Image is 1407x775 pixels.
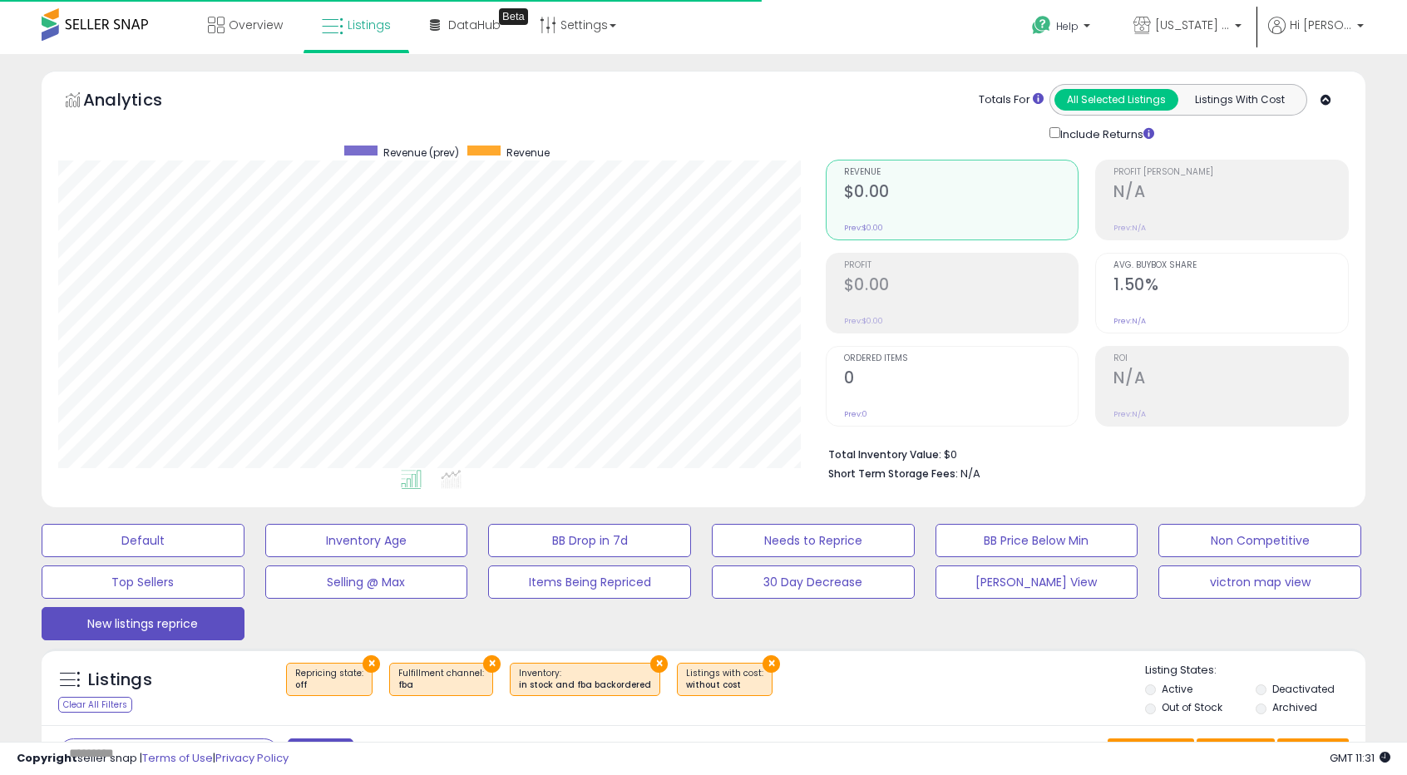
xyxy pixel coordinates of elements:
button: 30 Day Decrease [712,565,915,599]
h2: N/A [1113,368,1348,391]
button: victron map view [1158,565,1361,599]
button: BB Price Below Min [936,524,1138,557]
button: Items Being Repriced [488,565,691,599]
label: Out of Stock [1162,700,1222,714]
button: Filters [288,738,353,768]
div: Tooltip anchor [499,8,528,25]
button: New listings reprice [42,607,244,640]
div: off [295,679,363,691]
span: N/A [960,466,980,481]
span: ROI [1113,354,1348,363]
span: Profit [PERSON_NAME] [1113,168,1348,177]
span: 2025-09-11 11:31 GMT [1330,750,1390,766]
small: Prev: 0 [844,409,867,419]
div: Totals For [979,92,1044,108]
button: × [363,655,380,673]
label: Active [1162,682,1192,696]
div: Clear All Filters [58,697,132,713]
button: All Selected Listings [1054,89,1178,111]
span: Ordered Items [844,354,1079,363]
div: without cost [686,679,763,691]
span: Inventory : [519,667,651,692]
span: DataHub [448,17,501,33]
h2: 0 [844,368,1079,391]
label: Archived [1272,700,1317,714]
span: Listings with cost : [686,667,763,692]
button: Non Competitive [1158,524,1361,557]
button: Actions [1277,738,1349,767]
span: Listings [348,17,391,33]
strong: Copyright [17,750,77,766]
button: Top Sellers [42,565,244,599]
button: Needs to Reprice [712,524,915,557]
small: Prev: $0.00 [844,223,883,233]
button: × [763,655,780,673]
p: Listing States: [1145,663,1365,679]
small: Prev: N/A [1113,409,1146,419]
div: Include Returns [1037,124,1174,143]
button: Default [42,524,244,557]
div: fba [398,679,484,691]
small: Prev: $0.00 [844,316,883,326]
a: Privacy Policy [215,750,289,766]
span: Help [1056,19,1079,33]
button: Listings With Cost [1177,89,1301,111]
button: Save View [1108,738,1194,767]
span: Revenue [844,168,1079,177]
button: × [650,655,668,673]
li: $0 [828,443,1336,463]
h5: Listings [88,669,152,692]
span: Hi [PERSON_NAME] [1290,17,1352,33]
button: Inventory Age [265,524,468,557]
h2: $0.00 [844,182,1079,205]
span: Revenue [506,146,550,160]
span: Avg. Buybox Share [1113,261,1348,270]
button: × [483,655,501,673]
i: Get Help [1031,15,1052,36]
button: [PERSON_NAME] View [936,565,1138,599]
b: Short Term Storage Fees: [828,466,958,481]
h2: 1.50% [1113,275,1348,298]
div: seller snap | | [17,751,289,767]
span: Fulfillment channel : [398,667,484,692]
span: Overview [229,17,283,33]
h2: $0.00 [844,275,1079,298]
button: BB Drop in 7d [488,524,691,557]
span: Revenue (prev) [383,146,459,160]
label: Deactivated [1272,682,1335,696]
h2: N/A [1113,182,1348,205]
b: Total Inventory Value: [828,447,941,462]
small: Prev: N/A [1113,223,1146,233]
span: [US_STATE] PRIME RETAIL [1155,17,1230,33]
small: Prev: N/A [1113,316,1146,326]
a: Help [1019,2,1107,54]
div: in stock and fba backordered [519,679,651,691]
a: Hi [PERSON_NAME] [1268,17,1364,54]
button: Selling @ Max [265,565,468,599]
h5: Analytics [83,88,195,116]
button: Columns [1197,738,1275,767]
span: Repricing state : [295,667,363,692]
span: Profit [844,261,1079,270]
